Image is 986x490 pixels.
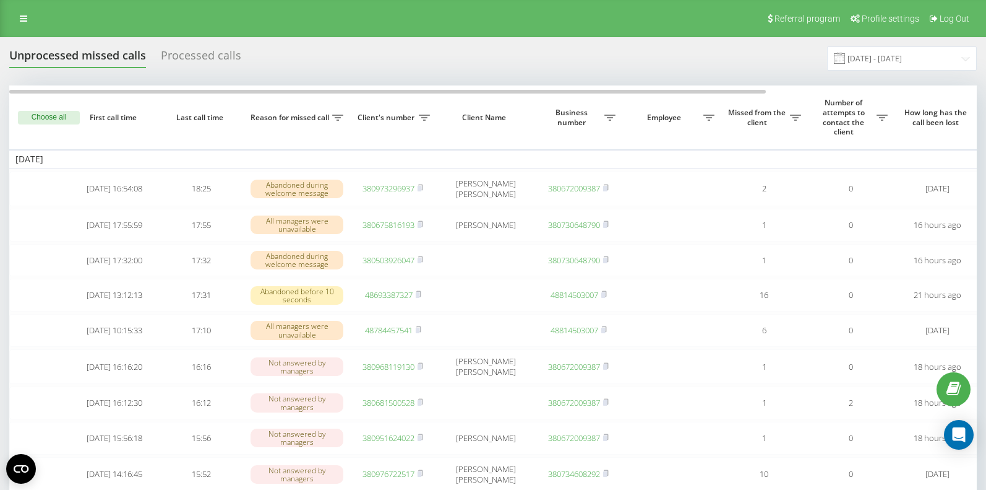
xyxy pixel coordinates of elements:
[721,279,807,312] td: 16
[158,422,244,455] td: 15:56
[721,422,807,455] td: 1
[721,244,807,277] td: 1
[447,113,525,123] span: Client Name
[541,108,604,127] span: Business number
[251,357,343,376] div: Not answered by managers
[362,219,414,230] a: 380675816193
[436,349,535,384] td: [PERSON_NAME] [PERSON_NAME]
[807,244,894,277] td: 0
[362,432,414,444] a: 380951624022
[721,349,807,384] td: 1
[807,279,894,312] td: 0
[158,209,244,242] td: 17:55
[71,387,158,419] td: [DATE] 16:12:30
[807,314,894,347] td: 0
[168,113,234,123] span: Last call time
[81,113,148,123] span: First call time
[251,393,343,412] div: Not answered by managers
[807,349,894,384] td: 0
[862,14,919,24] span: Profile settings
[551,289,598,300] a: 48814503007
[9,49,146,68] div: Unprocessed missed calls
[807,209,894,242] td: 0
[362,361,414,372] a: 380968119130
[71,314,158,347] td: [DATE] 10:15:33
[721,209,807,242] td: 1
[18,111,80,125] button: Choose all
[940,14,969,24] span: Log Out
[362,468,414,479] a: 380976722517
[894,314,980,347] td: [DATE]
[251,465,343,484] div: Not answered by managers
[548,219,600,230] a: 380730648790
[894,279,980,312] td: 21 hours ago
[727,108,790,127] span: Missed from the client
[807,422,894,455] td: 0
[71,209,158,242] td: [DATE] 17:55:59
[807,387,894,419] td: 2
[894,209,980,242] td: 16 hours ago
[721,314,807,347] td: 6
[774,14,840,24] span: Referral program
[894,422,980,455] td: 18 hours ago
[362,397,414,408] a: 380681500528
[436,209,535,242] td: [PERSON_NAME]
[894,387,980,419] td: 18 hours ago
[251,321,343,339] div: All managers were unavailable
[894,244,980,277] td: 16 hours ago
[71,172,158,206] td: [DATE] 16:54:08
[158,244,244,277] td: 17:32
[161,49,241,68] div: Processed calls
[548,183,600,194] a: 380672009387
[944,420,974,450] div: Open Intercom Messenger
[551,325,598,336] a: 48814503007
[548,361,600,372] a: 380672009387
[436,172,535,206] td: [PERSON_NAME] [PERSON_NAME]
[894,349,980,384] td: 18 hours ago
[251,286,343,305] div: Abandoned before 10 seconds
[721,387,807,419] td: 1
[548,432,600,444] a: 380672009387
[904,108,971,127] span: How long has the call been lost
[158,387,244,419] td: 16:12
[628,113,703,123] span: Employee
[251,180,343,198] div: Abandoned during welcome message
[251,216,343,234] div: All managers were unavailable
[548,255,600,266] a: 380730648790
[365,289,413,300] a: 48693387327
[6,454,36,484] button: Open CMP widget
[158,314,244,347] td: 17:10
[362,183,414,194] a: 380973296937
[548,468,600,479] a: 380734608292
[71,244,158,277] td: [DATE] 17:32:00
[71,279,158,312] td: [DATE] 13:12:13
[158,349,244,384] td: 16:16
[251,429,343,447] div: Not answered by managers
[356,113,419,123] span: Client's number
[807,172,894,206] td: 0
[158,172,244,206] td: 18:25
[721,172,807,206] td: 2
[548,397,600,408] a: 380672009387
[362,255,414,266] a: 380503926047
[813,98,877,136] span: Number of attempts to contact the client
[71,349,158,384] td: [DATE] 16:16:20
[251,251,343,269] div: Abandoned during welcome message
[894,172,980,206] td: [DATE]
[365,325,413,336] a: 48784457541
[436,422,535,455] td: [PERSON_NAME]
[71,422,158,455] td: [DATE] 15:56:18
[251,113,332,123] span: Reason for missed call
[158,279,244,312] td: 17:31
